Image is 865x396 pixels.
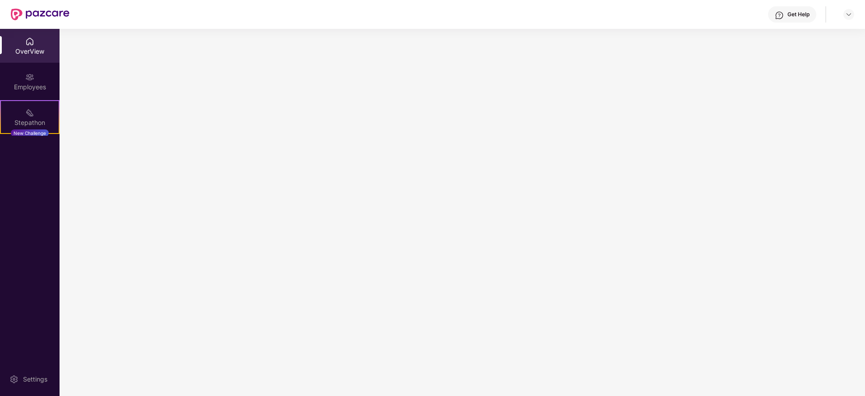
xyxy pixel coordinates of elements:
[11,9,69,20] img: New Pazcare Logo
[25,108,34,117] img: svg+xml;base64,PHN2ZyB4bWxucz0iaHR0cDovL3d3dy53My5vcmcvMjAwMC9zdmciIHdpZHRoPSIyMSIgaGVpZ2h0PSIyMC...
[845,11,852,18] img: svg+xml;base64,PHN2ZyBpZD0iRHJvcGRvd24tMzJ4MzIiIHhtbG5zPSJodHRwOi8vd3d3LnczLm9yZy8yMDAwL3N2ZyIgd2...
[9,375,18,384] img: svg+xml;base64,PHN2ZyBpZD0iU2V0dGluZy0yMHgyMCIgeG1sbnM9Imh0dHA6Ly93d3cudzMub3JnLzIwMDAvc3ZnIiB3aW...
[787,11,810,18] div: Get Help
[1,118,59,127] div: Stepathon
[20,375,50,384] div: Settings
[25,37,34,46] img: svg+xml;base64,PHN2ZyBpZD0iSG9tZSIgeG1sbnM9Imh0dHA6Ly93d3cudzMub3JnLzIwMDAvc3ZnIiB3aWR0aD0iMjAiIG...
[25,73,34,82] img: svg+xml;base64,PHN2ZyBpZD0iRW1wbG95ZWVzIiB4bWxucz0iaHR0cDovL3d3dy53My5vcmcvMjAwMC9zdmciIHdpZHRoPS...
[775,11,784,20] img: svg+xml;base64,PHN2ZyBpZD0iSGVscC0zMngzMiIgeG1sbnM9Imh0dHA6Ly93d3cudzMub3JnLzIwMDAvc3ZnIiB3aWR0aD...
[11,129,49,137] div: New Challenge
